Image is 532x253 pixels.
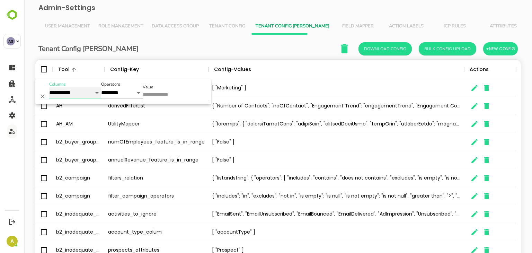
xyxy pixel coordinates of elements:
[14,92,23,101] button: Delete
[184,151,440,169] div: [ "False" ]
[80,151,184,169] div: annualRevenue_feature_is_in_range
[80,169,184,187] div: filters_relation
[14,43,114,54] h6: Tenant Config [PERSON_NAME]
[183,24,223,29] span: Tenant Config
[86,60,115,79] div: Config-Key
[362,24,402,29] span: Action Labels
[127,24,175,29] span: Data Access Group
[80,115,184,133] div: UtilityMapper
[17,18,491,35] div: Vertical tabs example
[28,187,80,205] div: b2_campaign
[7,37,15,45] div: AG
[445,60,464,79] div: Actions
[313,24,354,29] span: Field Mapper
[3,8,21,21] img: BambooboxLogoMark.f1c84d78b4c51b1a7b5f700c9845e183.svg
[190,60,227,79] div: Config-Values
[7,217,17,226] button: Logout
[80,223,184,241] div: account_type_colum
[184,187,440,205] div: { "includes": "in", "excludes": "not in", "is empty": "is null", "is not empty": "is not null", "...
[28,97,80,115] div: AH
[184,79,440,97] div: [ "Marketing" ]
[459,24,499,29] span: Attributes
[25,82,42,87] label: Columns
[459,42,494,55] button: +New Config
[184,223,440,241] div: [ "accountType" ]
[28,115,80,133] div: AH_AM
[80,205,184,223] div: activities_to_ignore
[28,205,80,223] div: b2_inadequate_persona
[184,115,440,133] div: { "loremips": { "dolorsiTametCons": "adipiScin", "elitsedDoeiUsmo": "tempOrin", "utlaborEetdo": "...
[184,169,440,187] div: { "listandstring": { "operators": [ "includes", "contains", "does not contains", "excludes", "is ...
[45,66,54,74] button: Sort
[184,205,440,223] div: [ "EmailSent", "EmailUnsubscribed", "EmailBounced", "EmailDelivered", "AdImpression", "Unsubscrib...
[462,44,491,53] span: +New Config
[227,66,235,74] button: Sort
[28,223,80,241] div: b2_inadequate_persona
[394,42,452,55] button: Bulk Config Upload
[74,24,119,29] span: Role Management
[334,42,388,55] button: Download Config
[21,24,66,29] span: User Management
[184,133,440,151] div: [ "False" ]
[34,60,45,79] div: Tool
[231,24,305,29] span: Tenant Config [PERSON_NAME]
[80,133,184,151] div: numOfEmployees_feature_is_in_range
[77,82,96,87] label: Operators
[28,151,80,169] div: b2_buyer_group_size_prediction
[115,66,123,74] button: Sort
[7,236,18,247] div: A
[28,133,80,151] div: b2_buyer_group_size_prediction
[80,187,184,205] div: filter_campaign_operators
[410,24,451,29] span: ICP Rules
[118,85,129,89] label: Value
[28,169,80,187] div: b2_campaign
[80,97,184,115] div: derivedFilterList
[184,97,440,115] div: { "Number of Contacts": "noOfContact", "Engagement Trend": "engagementTrend", "Engagement Compari...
